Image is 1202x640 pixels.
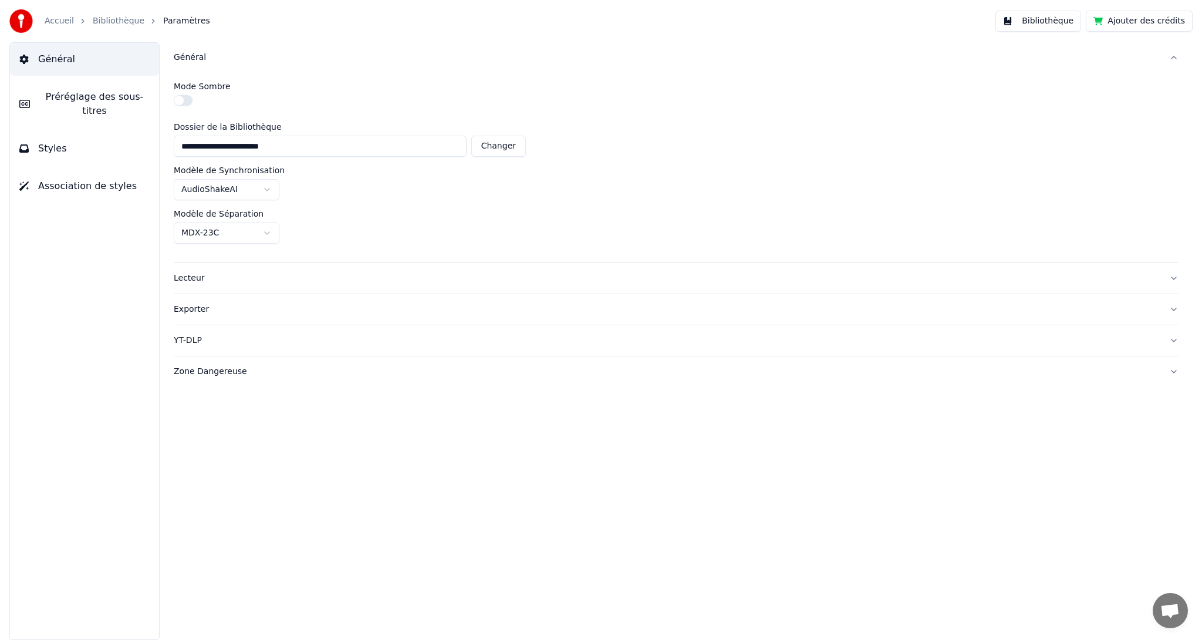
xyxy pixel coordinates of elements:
[1153,593,1188,628] div: Ouvrir le chat
[174,73,1179,262] div: Général
[174,123,526,131] label: Dossier de la Bibliothèque
[174,82,231,90] label: Mode Sombre
[9,9,33,33] img: youka
[174,272,1160,284] div: Lecteur
[174,356,1179,387] button: Zone Dangereuse
[174,366,1160,378] div: Zone Dangereuse
[38,179,137,193] span: Association de styles
[174,42,1179,73] button: Général
[174,304,1160,315] div: Exporter
[38,52,75,66] span: Général
[38,142,67,156] span: Styles
[1086,11,1193,32] button: Ajouter des crédits
[471,136,526,157] button: Changer
[174,210,264,218] label: Modèle de Séparation
[10,170,159,203] button: Association de styles
[45,15,210,27] nav: breadcrumb
[995,11,1081,32] button: Bibliothèque
[174,263,1179,294] button: Lecteur
[174,335,1160,346] div: YT-DLP
[10,80,159,127] button: Préréglage des sous-titres
[174,52,1160,63] div: Général
[39,90,150,118] span: Préréglage des sous-titres
[163,15,210,27] span: Paramètres
[174,325,1179,356] button: YT-DLP
[10,132,159,165] button: Styles
[45,15,74,27] a: Accueil
[93,15,144,27] a: Bibliothèque
[174,166,285,174] label: Modèle de Synchronisation
[10,43,159,76] button: Général
[174,294,1179,325] button: Exporter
